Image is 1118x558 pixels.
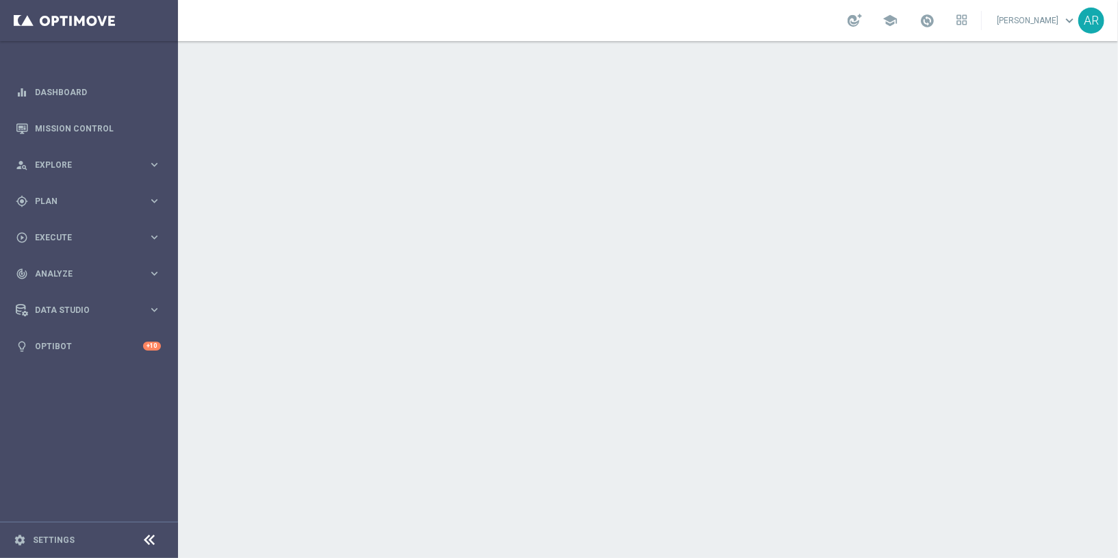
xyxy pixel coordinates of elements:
[16,328,161,364] div: Optibot
[15,87,162,98] button: equalizer Dashboard
[16,159,28,171] i: person_search
[16,110,161,147] div: Mission Control
[16,86,28,99] i: equalizer
[1078,8,1104,34] div: AR
[35,233,148,242] span: Execute
[15,268,162,279] button: track_changes Analyze keyboard_arrow_right
[33,536,75,544] a: Settings
[16,195,28,207] i: gps_fixed
[15,232,162,243] button: play_circle_outline Execute keyboard_arrow_right
[143,342,161,351] div: +10
[16,268,148,280] div: Analyze
[14,534,26,546] i: settings
[15,341,162,352] button: lightbulb Optibot +10
[35,161,148,169] span: Explore
[148,303,161,316] i: keyboard_arrow_right
[1062,13,1077,28] span: keyboard_arrow_down
[35,270,148,278] span: Analyze
[15,196,162,207] button: gps_fixed Plan keyboard_arrow_right
[16,159,148,171] div: Explore
[35,197,148,205] span: Plan
[148,158,161,171] i: keyboard_arrow_right
[16,231,28,244] i: play_circle_outline
[148,267,161,280] i: keyboard_arrow_right
[16,231,148,244] div: Execute
[16,304,148,316] div: Data Studio
[15,305,162,316] button: Data Studio keyboard_arrow_right
[15,123,162,134] button: Mission Control
[35,110,161,147] a: Mission Control
[882,13,898,28] span: school
[16,268,28,280] i: track_changes
[15,160,162,170] button: person_search Explore keyboard_arrow_right
[16,74,161,110] div: Dashboard
[16,195,148,207] div: Plan
[35,306,148,314] span: Data Studio
[148,194,161,207] i: keyboard_arrow_right
[35,74,161,110] a: Dashboard
[148,231,161,244] i: keyboard_arrow_right
[995,10,1078,31] a: [PERSON_NAME]keyboard_arrow_down
[35,328,143,364] a: Optibot
[16,340,28,353] i: lightbulb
